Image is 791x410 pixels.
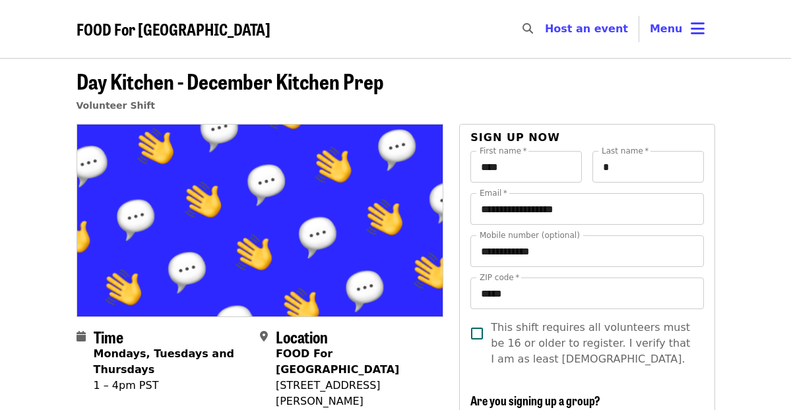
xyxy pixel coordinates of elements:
[77,125,443,316] img: Day Kitchen - December Kitchen Prep organized by FOOD For Lane County
[639,13,715,45] button: Toggle account menu
[77,17,270,40] span: FOOD For [GEOGRAPHIC_DATA]
[470,151,582,183] input: First name
[470,131,560,144] span: Sign up now
[592,151,704,183] input: Last name
[650,22,683,35] span: Menu
[480,147,527,155] label: First name
[94,347,235,376] strong: Mondays, Tuesdays and Thursdays
[470,193,703,225] input: Email
[545,22,628,35] a: Host an event
[480,231,580,239] label: Mobile number (optional)
[470,235,703,267] input: Mobile number (optional)
[77,330,86,343] i: calendar icon
[602,147,649,155] label: Last name
[94,325,123,348] span: Time
[77,20,270,39] a: FOOD For [GEOGRAPHIC_DATA]
[276,325,328,348] span: Location
[470,278,703,309] input: ZIP code
[480,274,519,281] label: ZIP code
[470,392,600,409] span: Are you signing up a group?
[480,189,507,197] label: Email
[260,330,268,343] i: map-marker-alt icon
[276,347,399,376] strong: FOOD For [GEOGRAPHIC_DATA]
[541,13,552,45] input: Search
[77,100,156,111] a: Volunteer Shift
[522,22,533,35] i: search icon
[691,19,705,38] i: bars icon
[491,320,693,367] span: This shift requires all volunteers must be 16 or older to register. I verify that I am as least [...
[276,378,433,409] div: [STREET_ADDRESS][PERSON_NAME]
[94,378,249,394] div: 1 – 4pm PST
[77,65,384,96] span: Day Kitchen - December Kitchen Prep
